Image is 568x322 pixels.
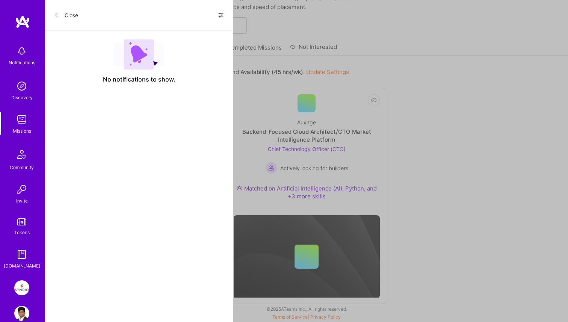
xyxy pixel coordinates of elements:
div: [DOMAIN_NAME] [4,262,40,270]
span: No notifications to show. [103,76,175,83]
img: empty [114,39,164,70]
div: Tokens [14,228,30,236]
a: Syndio: Transformation Engine Modernization [12,280,31,295]
img: guide book [14,247,29,262]
img: logo [15,15,30,29]
div: Discovery [11,94,33,101]
button: Close [54,9,78,21]
img: teamwork [14,112,29,127]
img: User Avatar [14,306,29,321]
img: Syndio: Transformation Engine Modernization [14,280,29,295]
img: discovery [14,79,29,94]
img: tokens [17,218,26,225]
div: Community [10,163,34,171]
img: Invite [14,182,29,197]
div: Missions [13,127,31,135]
img: Community [13,145,31,163]
a: User Avatar [12,306,31,321]
div: Invite [16,197,28,205]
